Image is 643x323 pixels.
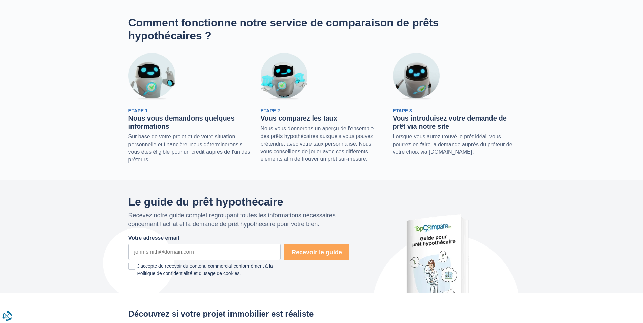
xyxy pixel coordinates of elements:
h3: Nous vous demandons quelques informations [128,114,250,130]
label: J'accepte de recevoir du contenu commercial conformément à la Politique de confidentialité et d’u... [128,263,281,277]
p: Nous vous donnerons un aperçu de l'ensemble des prêts hypothécaires auxquels vous pouvez prétendr... [261,125,383,163]
p: Recevez notre guide complet regroupant toutes les informations nécessaires concernant l'achat et ... [128,211,350,229]
span: Etape 3 [393,108,412,113]
img: Etape 1 [128,53,175,100]
img: Etape 3 [393,53,440,100]
label: Votre adresse email [128,234,179,242]
h3: Vous introduisez votre demande de prêt via notre site [393,114,515,130]
input: john.smith@domain.com [128,244,281,260]
img: Le guide du prêt hypothécaire [400,210,475,293]
button: Recevoir le guide [284,244,349,260]
h2: Le guide du prêt hypothécaire [128,196,350,208]
span: Etape 2 [261,108,280,113]
p: Lorsque vous aurez trouvé le prêt idéal, vous pourrez en faire la demande auprès du prêteur de vo... [393,133,515,156]
h2: Découvrez si votre projet immobilier est réaliste [128,309,515,318]
span: Etape 1 [128,108,148,113]
p: Sur base de votre projet et de votre situation personnelle et financière, nous déterminerons si v... [128,133,250,164]
h2: Comment fonctionne notre service de comparaison de prêts hypothécaires ? [128,16,515,42]
img: Etape 2 [261,53,307,100]
h3: Vous comparez les taux [261,114,383,122]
